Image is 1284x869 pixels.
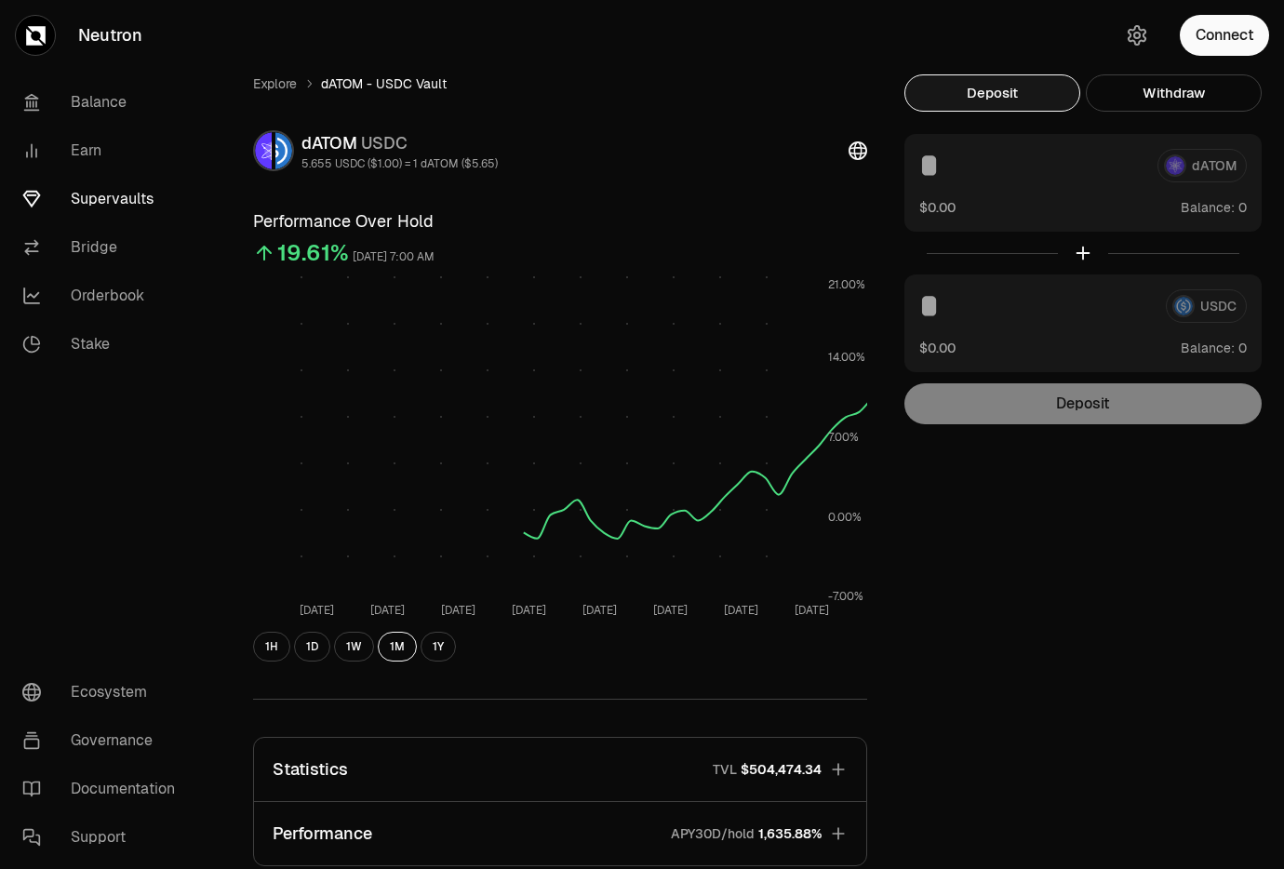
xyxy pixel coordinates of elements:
[904,74,1080,112] button: Deposit
[7,175,201,223] a: Supervaults
[1086,74,1262,112] button: Withdraw
[758,824,822,843] span: 1,635.88%
[7,668,201,716] a: Ecosystem
[253,74,297,93] a: Explore
[253,632,290,662] button: 1H
[253,74,867,93] nav: breadcrumb
[301,130,498,156] div: dATOM
[321,74,447,93] span: dATOM - USDC Vault
[741,760,822,779] span: $504,474.34
[7,127,201,175] a: Earn
[7,78,201,127] a: Balance
[300,603,334,618] tspan: [DATE]
[275,132,292,169] img: USDC Logo
[671,824,755,843] p: APY30D/hold
[653,603,688,618] tspan: [DATE]
[828,430,859,445] tspan: 7.00%
[273,756,348,782] p: Statistics
[294,632,330,662] button: 1D
[795,603,829,618] tspan: [DATE]
[353,247,435,268] div: [DATE] 7:00 AM
[582,603,617,618] tspan: [DATE]
[828,350,865,365] tspan: 14.00%
[378,632,417,662] button: 1M
[828,277,865,292] tspan: 21.00%
[273,821,372,847] p: Performance
[441,603,475,618] tspan: [DATE]
[828,589,863,604] tspan: -7.00%
[7,765,201,813] a: Documentation
[1181,339,1235,357] span: Balance:
[370,603,405,618] tspan: [DATE]
[7,813,201,862] a: Support
[361,132,408,154] span: USDC
[724,603,758,618] tspan: [DATE]
[7,223,201,272] a: Bridge
[828,510,862,525] tspan: 0.00%
[7,716,201,765] a: Governance
[512,603,546,618] tspan: [DATE]
[254,802,866,865] button: PerformanceAPY30D/hold1,635.88%
[7,320,201,368] a: Stake
[7,272,201,320] a: Orderbook
[919,338,956,357] button: $0.00
[713,760,737,779] p: TVL
[301,156,498,171] div: 5.655 USDC ($1.00) = 1 dATOM ($5.65)
[277,238,349,268] div: 19.61%
[1181,198,1235,217] span: Balance:
[1180,15,1269,56] button: Connect
[919,197,956,217] button: $0.00
[253,208,867,234] h3: Performance Over Hold
[334,632,374,662] button: 1W
[254,738,866,801] button: StatisticsTVL$504,474.34
[255,132,272,169] img: dATOM Logo
[421,632,456,662] button: 1Y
